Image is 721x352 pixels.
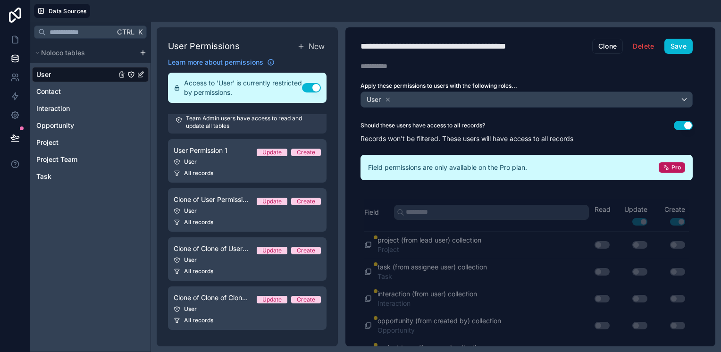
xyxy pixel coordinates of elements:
button: New [295,39,327,54]
span: All records [184,317,213,324]
div: User [174,207,321,215]
span: Ctrl [116,26,135,38]
button: Save [664,39,693,54]
div: Create [297,198,315,205]
label: Apply these permissions to users with the following roles... [360,82,693,90]
span: Learn more about permissions [168,58,263,67]
p: Team Admin users have access to read and update all tables [186,115,319,130]
div: User [174,305,321,313]
a: Clone of Clone of Clone of User Permission 1UpdateCreateUserAll records [168,286,327,330]
div: User [174,158,321,166]
h1: User Permissions [168,40,240,53]
button: Delete [627,39,660,54]
div: Create [297,247,315,254]
div: Update [262,149,282,156]
span: New [309,41,325,52]
span: All records [184,268,213,275]
span: Field permissions are only available on the Pro plan. [368,163,527,172]
span: Pro [671,164,681,171]
a: Clone of User Permission 1UpdateCreateUserAll records [168,188,327,232]
span: User Permission 1 [174,146,227,155]
div: Update [262,296,282,303]
p: Records won't be filtered. These users will have access to all records [360,134,693,143]
a: User Permission 1UpdateCreateUserAll records [168,139,327,183]
span: Clone of User Permission 1 [174,195,249,204]
span: Clone of Clone of User Permission 1 [174,244,249,253]
button: User [360,92,693,108]
span: All records [184,169,213,177]
button: Clone [592,39,623,54]
span: User [367,95,381,104]
div: Create [297,296,315,303]
span: Data Sources [49,8,87,15]
div: Update [262,247,282,254]
span: Clone of Clone of Clone of User Permission 1 [174,293,249,302]
a: Clone of Clone of User Permission 1UpdateCreateUserAll records [168,237,327,281]
span: K [137,29,143,35]
button: Data Sources [34,4,90,18]
div: Update [262,198,282,205]
label: Should these users have access to all records? [360,122,485,129]
span: Access to 'User' is currently restricted by permissions. [184,78,302,97]
a: Learn more about permissions [168,58,275,67]
div: User [174,256,321,264]
span: All records [184,218,213,226]
div: Create [297,149,315,156]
